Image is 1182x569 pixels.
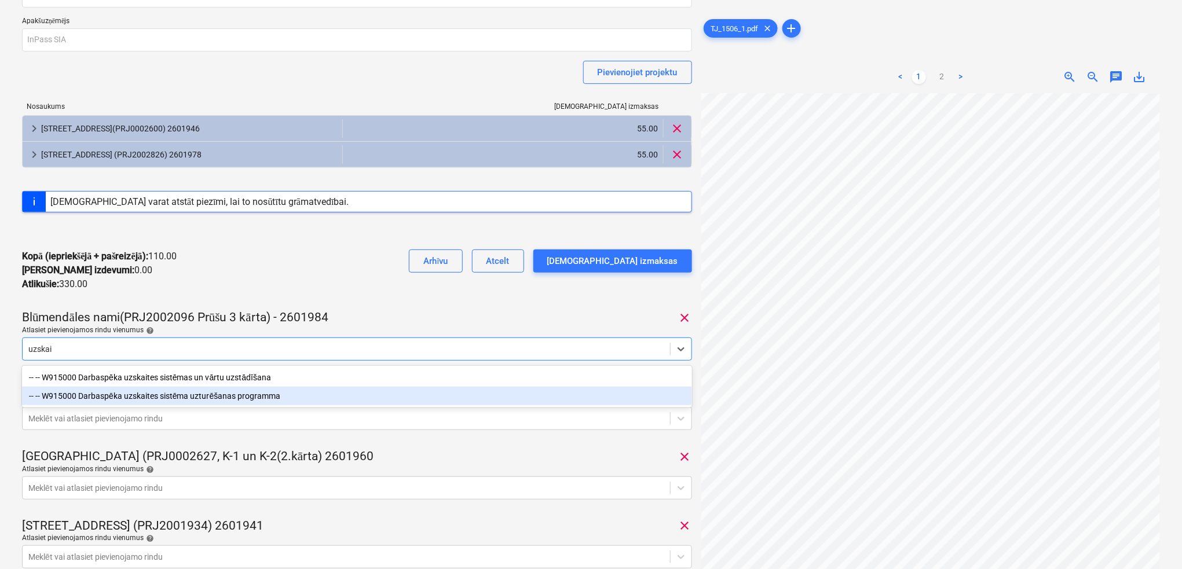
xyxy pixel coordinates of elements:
span: clear [678,519,692,533]
span: help [144,326,154,335]
span: clear [678,311,692,325]
div: Pievienojiet projektu [598,65,678,80]
div: Arhīvu [423,254,448,269]
div: Nosaukums [22,102,343,111]
p: [GEOGRAPHIC_DATA] (PRJ0002627, K-1 un K-2(2.kārta) 2601960 [22,449,374,465]
div: 55.00 [347,145,658,164]
div: Atlasiet pievienojamos rindu vienumus [22,465,692,474]
span: clear [678,450,692,464]
p: 0.00 [22,263,152,277]
input: Apakšuzņēmējs [22,28,692,52]
span: zoom_in [1063,70,1077,84]
span: chat [1109,70,1123,84]
strong: Atlikušie : [22,278,59,289]
div: [DEMOGRAPHIC_DATA] varat atstāt piezīmi, lai to nosūtītu grāmatvedībai. [50,196,349,207]
strong: Kopā (iepriekšējā + pašreizējā) : [22,251,148,262]
div: -- -- W915000 Darbaspēka uzskaites sistēmas un vārtu uzstādīšana [22,368,692,387]
span: save_alt [1132,70,1146,84]
div: Atlasiet pievienojamos rindu vienumus [22,534,692,543]
div: Atlasiet pievienojamos rindu vienumus [22,326,692,335]
p: [STREET_ADDRESS] (PRJ2001934) 2601941 [22,518,264,534]
span: zoom_out [1086,70,1100,84]
p: 330.00 [22,277,87,291]
span: keyboard_arrow_right [27,122,41,135]
div: TJ_1506_1.pdf [704,19,778,38]
span: add [785,21,799,35]
div: Atcelt [486,254,510,269]
p: 110.00 [22,249,177,263]
span: keyboard_arrow_right [27,148,41,161]
div: 55.00 [347,119,658,138]
span: help [144,465,154,473]
span: clear [671,122,685,135]
a: Next page [954,70,968,84]
a: Page 1 is your current page [912,70,926,84]
button: Atcelt [472,249,524,273]
p: Apakšuzņēmējs [22,17,692,28]
button: Arhīvu [409,249,462,273]
button: [DEMOGRAPHIC_DATA] izmaksas [533,249,692,273]
span: clear [761,21,775,35]
a: Previous page [894,70,907,84]
span: help [144,534,154,542]
iframe: Chat Widget [1124,513,1182,569]
span: TJ_1506_1.pdf [704,24,766,33]
div: [STREET_ADDRESS] (PRJ2002826) 2601978 [41,145,338,164]
span: clear [671,148,685,161]
a: Page 2 [935,70,949,84]
div: [DEMOGRAPHIC_DATA] izmaksas [547,254,678,269]
div: [STREET_ADDRESS](PRJ0002600) 2601946 [41,119,338,138]
strong: [PERSON_NAME] izdevumi : [22,265,134,276]
div: -- -- W915000 Darbaspēka uzskaites sistēma uzturēšanas programma [22,387,692,405]
button: Pievienojiet projektu [583,61,692,84]
p: Blūmendāles nami(PRJ2002096 Prūšu 3 kārta) - 2601984 [22,310,328,326]
div: [DEMOGRAPHIC_DATA] izmaksas [343,102,664,111]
